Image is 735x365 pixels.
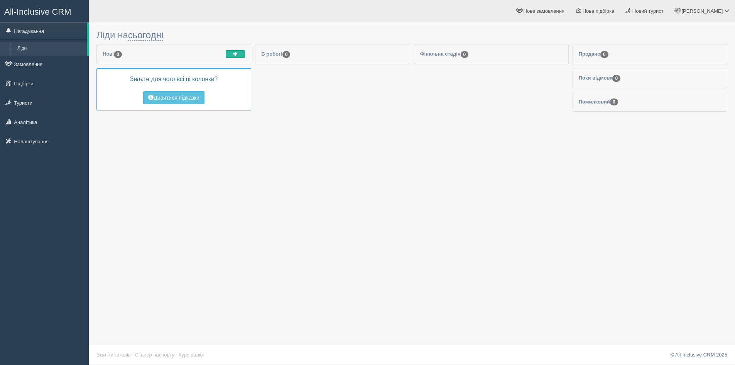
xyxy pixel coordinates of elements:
span: Помилковий [579,99,618,105]
a: сьогодні [128,30,164,41]
span: 0 [461,51,469,58]
span: 0 [612,75,620,82]
a: Курс валют [179,352,205,358]
span: Фінальна стадія [420,51,469,57]
a: All-Inclusive CRM [0,0,88,22]
span: · [132,352,133,358]
span: В роботі [261,51,290,57]
span: 0 [114,51,122,58]
a: Візитки готелів [96,352,131,358]
span: · [176,352,177,358]
a: Ліди [14,42,87,56]
button: Дивитися підказки [143,91,204,104]
span: Нова підбірка [583,8,615,14]
span: 0 [610,98,618,105]
span: Поки відмова [579,75,620,81]
span: Новий турист [632,8,664,14]
h3: Ліди на [96,30,727,40]
span: Нові [103,51,122,57]
span: All-Inclusive CRM [4,7,71,17]
span: 0 [600,51,608,58]
span: Знаєте для чого всі ці колонки? [130,76,218,82]
a: © All-Inclusive CRM 2025 [670,352,727,358]
span: [PERSON_NAME] [681,8,723,14]
span: Продано [579,51,608,57]
span: 0 [282,51,291,58]
span: Нове замовлення [524,8,564,14]
a: Сканер паспорту [135,352,174,358]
